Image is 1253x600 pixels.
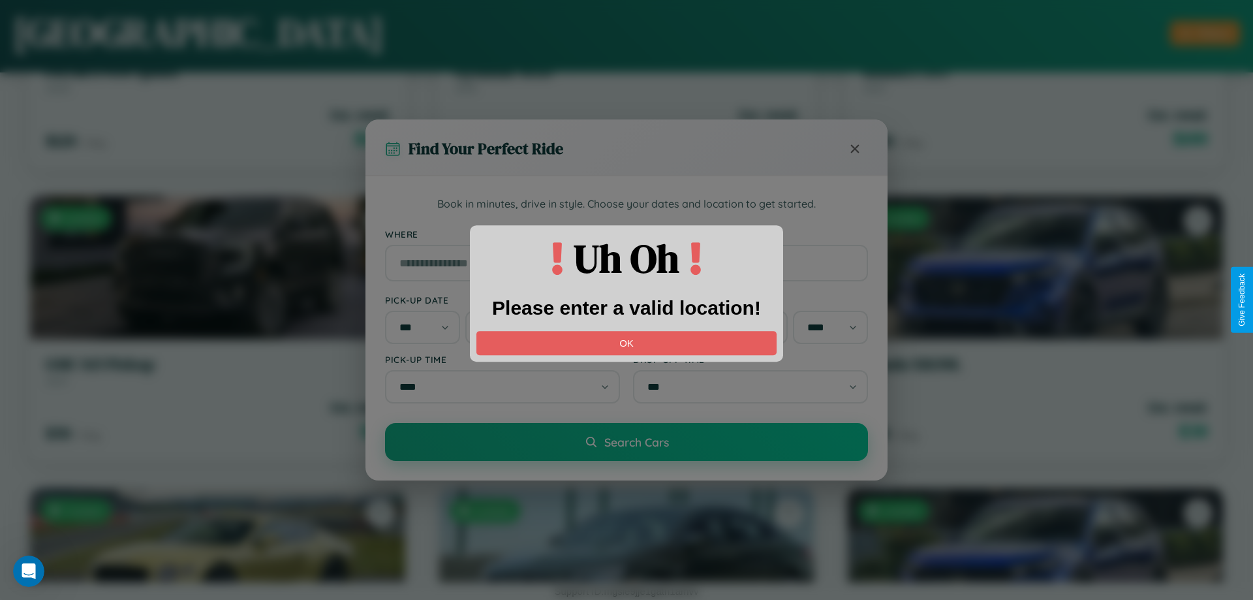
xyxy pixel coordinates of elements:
[385,294,620,306] label: Pick-up Date
[409,138,563,159] h3: Find Your Perfect Ride
[633,354,868,365] label: Drop-off Time
[385,196,868,213] p: Book in minutes, drive in style. Choose your dates and location to get started.
[633,294,868,306] label: Drop-off Date
[385,229,868,240] label: Where
[385,354,620,365] label: Pick-up Time
[604,435,669,449] span: Search Cars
